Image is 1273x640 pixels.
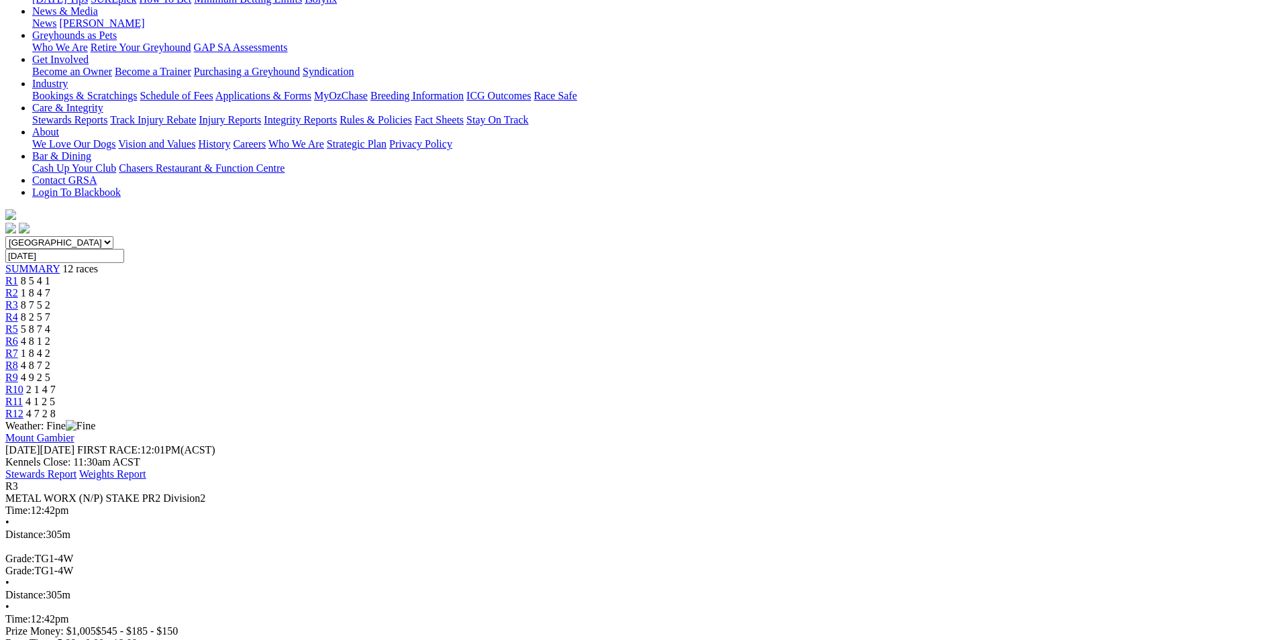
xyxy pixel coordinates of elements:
span: • [5,517,9,528]
a: Chasers Restaurant & Function Centre [119,162,285,174]
span: Grade: [5,553,35,564]
span: R3 [5,480,18,492]
span: 4 1 2 5 [26,396,55,407]
span: 12:01PM(ACST) [77,444,215,456]
a: Stewards Report [5,468,77,480]
div: Bar & Dining [32,162,1268,174]
a: Bar & Dining [32,150,91,162]
a: We Love Our Dogs [32,138,115,150]
a: About [32,126,59,138]
div: TG1-4W [5,553,1268,565]
a: Bookings & Scratchings [32,90,137,101]
a: Breeding Information [370,90,464,101]
span: Distance: [5,589,46,600]
a: Cash Up Your Club [32,162,116,174]
a: Get Involved [32,54,89,65]
a: Mount Gambier [5,432,74,443]
a: Privacy Policy [389,138,452,150]
a: SUMMARY [5,263,60,274]
a: Retire Your Greyhound [91,42,191,53]
a: R3 [5,299,18,311]
a: R9 [5,372,18,383]
a: R1 [5,275,18,286]
span: • [5,601,9,612]
span: $545 - $185 - $150 [96,625,179,637]
a: News & Media [32,5,98,17]
span: [DATE] [5,444,74,456]
div: 12:42pm [5,504,1268,517]
div: 12:42pm [5,613,1268,625]
span: 5 8 7 4 [21,323,50,335]
div: News & Media [32,17,1268,30]
a: Become a Trainer [115,66,191,77]
a: Fact Sheets [415,114,464,125]
span: 8 2 5 7 [21,311,50,323]
a: ICG Outcomes [466,90,531,101]
span: 4 8 1 2 [21,335,50,347]
a: News [32,17,56,29]
a: Who We Are [268,138,324,150]
span: 12 races [62,263,98,274]
a: R8 [5,360,18,371]
span: Time: [5,613,31,625]
a: Stay On Track [466,114,528,125]
a: [PERSON_NAME] [59,17,144,29]
a: Applications & Forms [215,90,311,101]
span: 8 7 5 2 [21,299,50,311]
a: GAP SA Assessments [194,42,288,53]
span: Grade: [5,565,35,576]
a: Rules & Policies [340,114,412,125]
input: Select date [5,249,124,263]
img: facebook.svg [5,223,16,233]
span: 8 5 4 1 [21,275,50,286]
span: [DATE] [5,444,40,456]
a: Greyhounds as Pets [32,30,117,41]
img: Fine [66,420,95,432]
a: R7 [5,348,18,359]
a: Weights Report [79,468,146,480]
a: R2 [5,287,18,299]
a: R12 [5,408,23,419]
span: Time: [5,504,31,516]
a: Care & Integrity [32,102,103,113]
span: 4 7 2 8 [26,408,56,419]
div: Get Involved [32,66,1268,78]
a: R4 [5,311,18,323]
div: 305m [5,589,1268,601]
a: R6 [5,335,18,347]
a: Industry [32,78,68,89]
div: About [32,138,1268,150]
div: TG1-4W [5,565,1268,577]
span: 1 8 4 2 [21,348,50,359]
span: • [5,577,9,588]
div: METAL WORX (N/P) STAKE PR2 Division2 [5,492,1268,504]
div: Kennels Close: 11:30am ACST [5,456,1268,468]
span: 4 9 2 5 [21,372,50,383]
a: Syndication [303,66,354,77]
span: 2 1 4 7 [26,384,56,395]
div: Greyhounds as Pets [32,42,1268,54]
a: Vision and Values [118,138,195,150]
img: twitter.svg [19,223,30,233]
span: FIRST RACE: [77,444,140,456]
div: Care & Integrity [32,114,1268,126]
a: Stewards Reports [32,114,107,125]
a: R11 [5,396,23,407]
div: 305m [5,529,1268,541]
a: Login To Blackbook [32,186,121,198]
div: Industry [32,90,1268,102]
a: R10 [5,384,23,395]
a: Schedule of Fees [140,90,213,101]
a: R5 [5,323,18,335]
img: logo-grsa-white.png [5,209,16,220]
a: Contact GRSA [32,174,97,186]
